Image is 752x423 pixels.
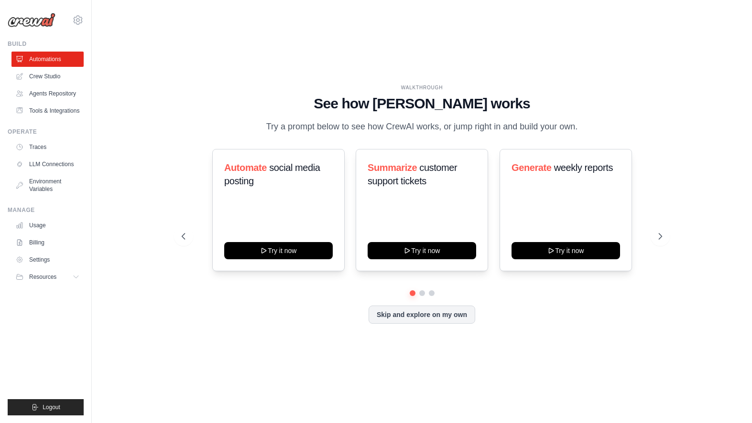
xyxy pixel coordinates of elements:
[182,95,663,112] h1: See how [PERSON_NAME] works
[8,399,84,415] button: Logout
[11,252,84,267] a: Settings
[224,242,333,259] button: Try it now
[11,69,84,84] a: Crew Studio
[368,242,476,259] button: Try it now
[11,174,84,197] a: Environment Variables
[11,269,84,285] button: Resources
[11,52,84,67] a: Automations
[11,139,84,155] a: Traces
[11,103,84,118] a: Tools & Integrations
[8,40,84,48] div: Build
[368,162,417,173] span: Summarize
[11,157,84,172] a: LLM Connections
[182,84,663,91] div: WALKTHROUGH
[11,235,84,250] a: Billing
[369,306,475,324] button: Skip and explore on my own
[8,206,84,214] div: Manage
[224,162,320,186] span: social media posting
[11,86,84,101] a: Agents Repository
[43,403,60,411] span: Logout
[224,162,267,173] span: Automate
[262,120,583,134] p: Try a prompt below to see how CrewAI works, or jump right in and build your own.
[11,218,84,233] a: Usage
[512,242,620,259] button: Try it now
[8,128,84,136] div: Operate
[554,162,612,173] span: weekly reports
[8,13,55,27] img: Logo
[29,273,56,281] span: Resources
[512,162,552,173] span: Generate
